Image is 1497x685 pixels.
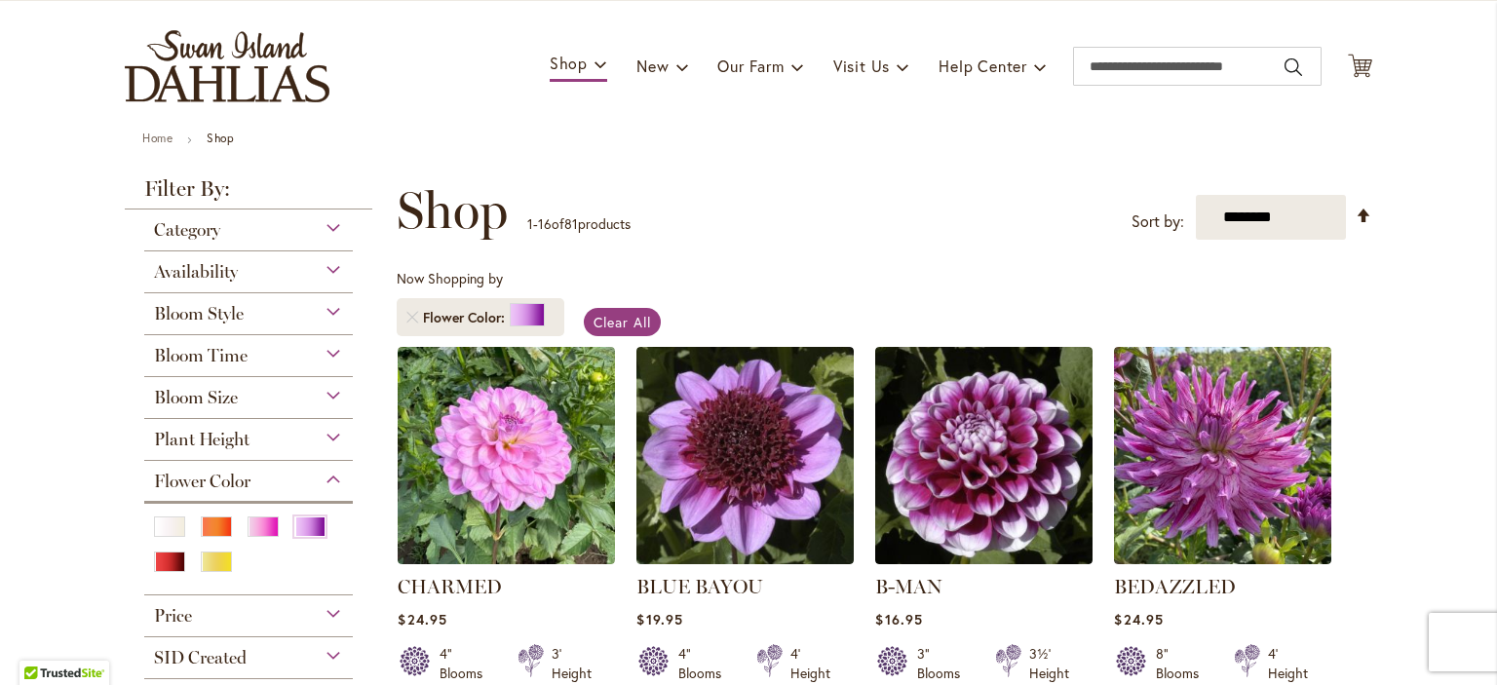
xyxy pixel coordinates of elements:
span: SID Created [154,647,247,668]
div: 3" Blooms [917,644,972,683]
div: 3' Height [552,644,592,683]
span: Bloom Time [154,345,248,366]
div: 8" Blooms [1156,644,1210,683]
a: BLUE BAYOU [636,550,854,568]
span: Flower Color [154,471,250,492]
span: Visit Us [833,56,890,76]
span: Clear All [594,313,651,331]
strong: Shop [207,131,234,145]
strong: Filter By: [125,178,372,209]
div: 4' Height [1268,644,1308,683]
span: Bloom Style [154,303,244,324]
span: $19.95 [636,610,682,628]
span: 81 [564,214,578,233]
a: Bedazzled [1114,550,1331,568]
a: CHARMED [398,550,615,568]
span: 1 [527,214,533,233]
span: New [636,56,669,76]
span: Category [154,219,220,241]
img: Bedazzled [1114,347,1331,564]
span: $24.95 [398,610,446,628]
a: store logo [125,30,329,102]
span: Now Shopping by [397,269,503,287]
img: BLUE BAYOU [636,347,854,564]
span: $24.95 [1114,610,1163,628]
div: 4' Height [790,644,830,683]
span: Availability [154,261,238,283]
span: Plant Height [154,429,249,450]
span: Price [154,605,192,627]
a: Clear All [584,308,661,336]
span: Shop [397,181,508,240]
a: BEDAZZLED [1114,575,1236,598]
span: Shop [550,53,588,73]
img: B-MAN [875,347,1093,564]
a: B-MAN [875,550,1093,568]
a: BLUE BAYOU [636,575,763,598]
span: Bloom Size [154,387,238,408]
a: Remove Flower Color Purple [406,312,418,323]
span: Help Center [939,56,1027,76]
label: Sort by: [1132,204,1184,240]
p: - of products [527,209,631,240]
div: 3½' Height [1029,644,1069,683]
span: Flower Color [423,308,510,327]
a: CHARMED [398,575,502,598]
a: Home [142,131,173,145]
a: B-MAN [875,575,942,598]
div: 4" Blooms [440,644,494,683]
span: Our Farm [717,56,784,76]
iframe: Launch Accessibility Center [15,616,69,670]
span: 16 [538,214,552,233]
img: CHARMED [398,347,615,564]
div: 4" Blooms [678,644,733,683]
span: $16.95 [875,610,922,628]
